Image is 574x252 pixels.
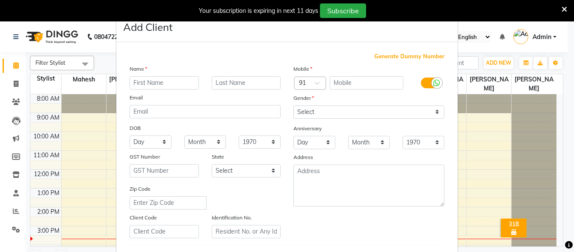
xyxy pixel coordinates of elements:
[130,105,281,118] input: Email
[130,196,207,210] input: Enter Zip Code
[130,94,143,102] label: Email
[130,153,160,161] label: GST Number
[330,76,404,90] input: Mobile
[212,153,224,161] label: State
[130,76,199,90] input: First Name
[212,214,252,222] label: Identification No.
[130,164,199,177] input: GST Number
[320,3,366,18] button: Subscribe
[212,225,281,238] input: Resident No. or Any Id
[199,6,318,15] div: Your subscription is expiring in next 11 days
[374,52,444,61] span: Generate Dummy Number
[130,225,199,238] input: Client Code
[130,214,157,222] label: Client Code
[130,124,141,132] label: DOB
[130,65,147,73] label: Name
[123,19,172,35] h4: Add Client
[293,153,313,161] label: Address
[130,185,151,193] label: Zip Code
[212,76,281,90] input: Last Name
[293,94,314,102] label: Gender
[293,125,322,132] label: Anniversary
[293,65,312,73] label: Mobile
